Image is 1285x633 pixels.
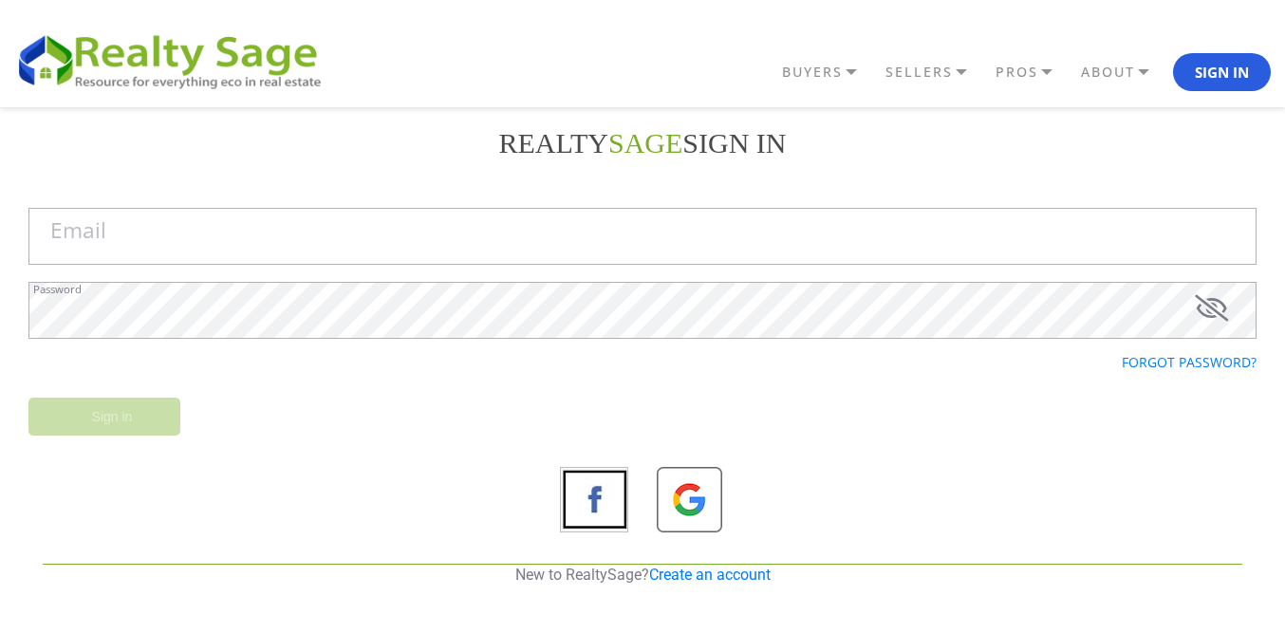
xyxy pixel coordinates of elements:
h2: REALTY Sign in [28,126,1257,160]
a: Forgot password? [1122,353,1257,371]
font: SAGE [608,127,682,158]
button: Sign In [1173,53,1271,91]
label: Password [33,284,82,294]
p: New to RealtySage? [43,565,1242,586]
a: Create an account [649,566,771,584]
a: SELLERS [881,56,991,88]
a: BUYERS [777,56,881,88]
a: ABOUT [1076,56,1173,88]
img: REALTY SAGE [14,28,337,91]
a: PROS [991,56,1076,88]
label: Email [50,220,106,242]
